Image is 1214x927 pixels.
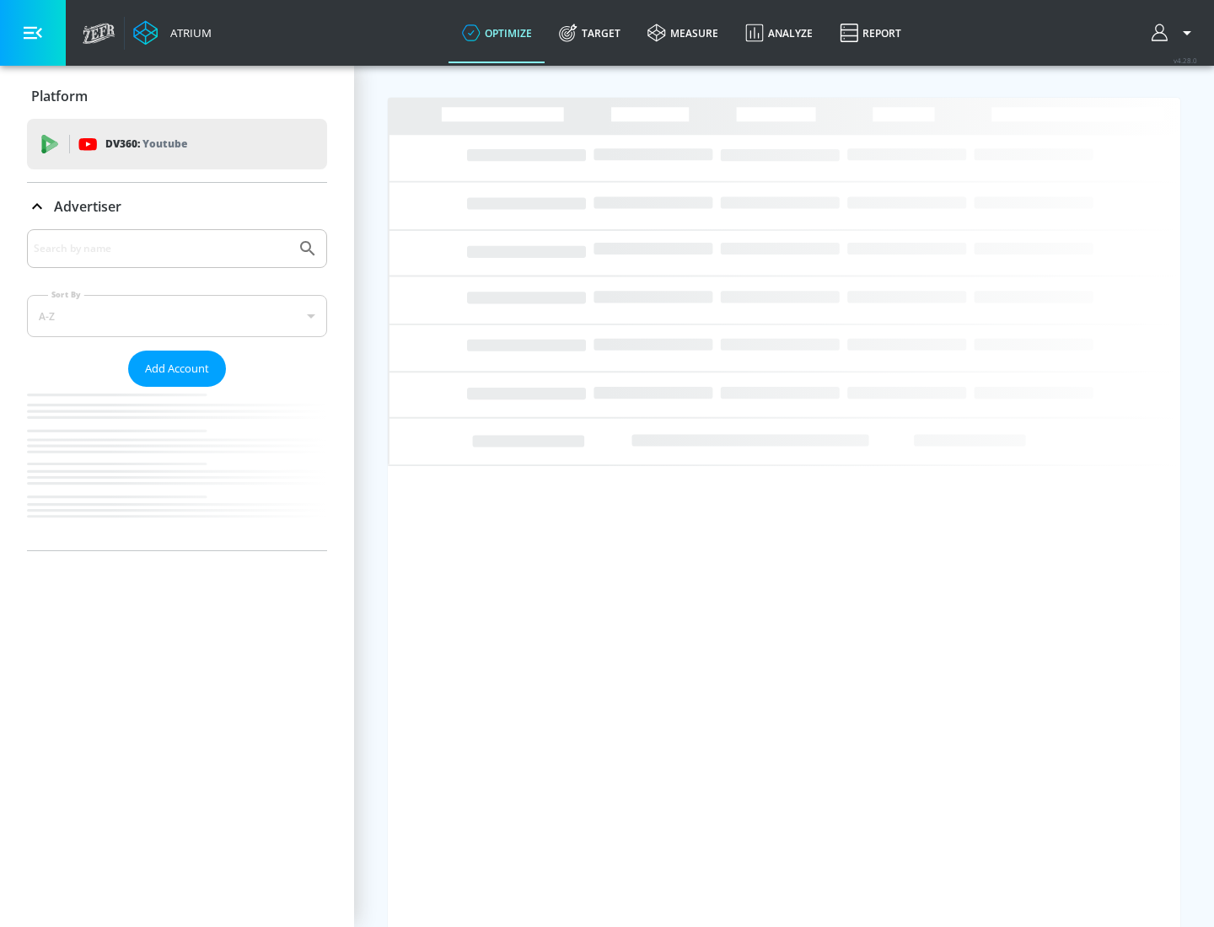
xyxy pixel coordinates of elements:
[1174,56,1197,65] span: v 4.28.0
[27,295,327,337] div: A-Z
[105,135,187,153] p: DV360:
[545,3,634,63] a: Target
[27,119,327,169] div: DV360: Youtube
[128,351,226,387] button: Add Account
[31,87,88,105] p: Platform
[48,289,84,300] label: Sort By
[164,25,212,40] div: Atrium
[634,3,732,63] a: measure
[27,387,327,550] nav: list of Advertiser
[732,3,826,63] a: Analyze
[145,359,209,378] span: Add Account
[27,183,327,230] div: Advertiser
[826,3,915,63] a: Report
[27,229,327,550] div: Advertiser
[142,135,187,153] p: Youtube
[133,20,212,46] a: Atrium
[449,3,545,63] a: optimize
[54,197,121,216] p: Advertiser
[27,72,327,120] div: Platform
[34,238,289,260] input: Search by name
